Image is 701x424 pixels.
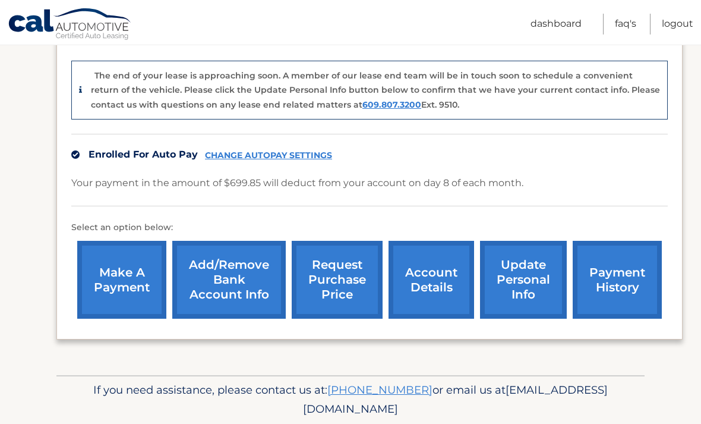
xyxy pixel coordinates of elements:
img: check.svg [71,150,80,159]
p: The end of your lease is approaching soon. A member of our lease end team will be in touch soon t... [91,70,660,110]
a: payment history [573,241,662,319]
a: CHANGE AUTOPAY SETTINGS [205,150,332,161]
a: 609.807.3200 [362,99,421,110]
a: [PHONE_NUMBER] [327,383,432,397]
p: If you need assistance, please contact us at: or email us at [64,381,637,419]
a: update personal info [480,241,567,319]
a: FAQ's [615,14,636,34]
a: Dashboard [531,14,582,34]
a: Cal Automotive [8,8,132,42]
a: account details [389,241,474,319]
a: make a payment [77,241,166,319]
span: Enrolled For Auto Pay [89,149,198,160]
a: request purchase price [292,241,383,319]
a: Logout [662,14,693,34]
p: Select an option below: [71,221,668,235]
span: [EMAIL_ADDRESS][DOMAIN_NAME] [303,383,608,416]
a: Add/Remove bank account info [172,241,286,319]
p: Your payment in the amount of $699.85 will deduct from your account on day 8 of each month. [71,175,523,191]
